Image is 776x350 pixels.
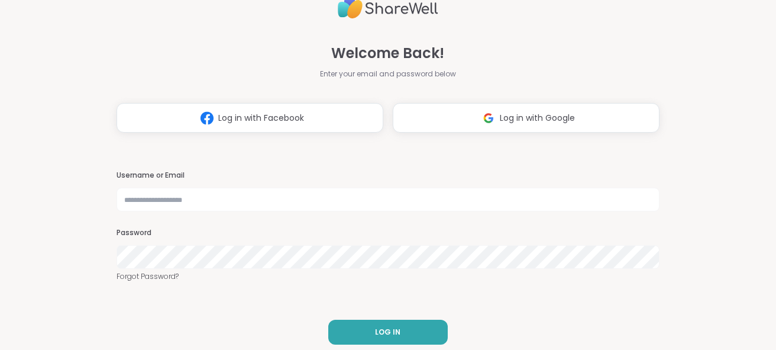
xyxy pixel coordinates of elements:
button: Log in with Google [393,103,659,133]
h3: Username or Email [117,171,659,181]
img: ShareWell Logomark [196,107,218,129]
h3: Password [117,228,659,238]
span: Enter your email and password below [320,69,456,79]
img: ShareWell Logomark [477,107,500,129]
span: Log in with Google [500,112,575,124]
span: Log in with Facebook [218,112,304,124]
span: Welcome Back! [331,43,444,64]
span: LOG IN [375,327,400,338]
button: Log in with Facebook [117,103,383,133]
button: LOG IN [328,320,448,345]
a: Forgot Password? [117,271,659,282]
